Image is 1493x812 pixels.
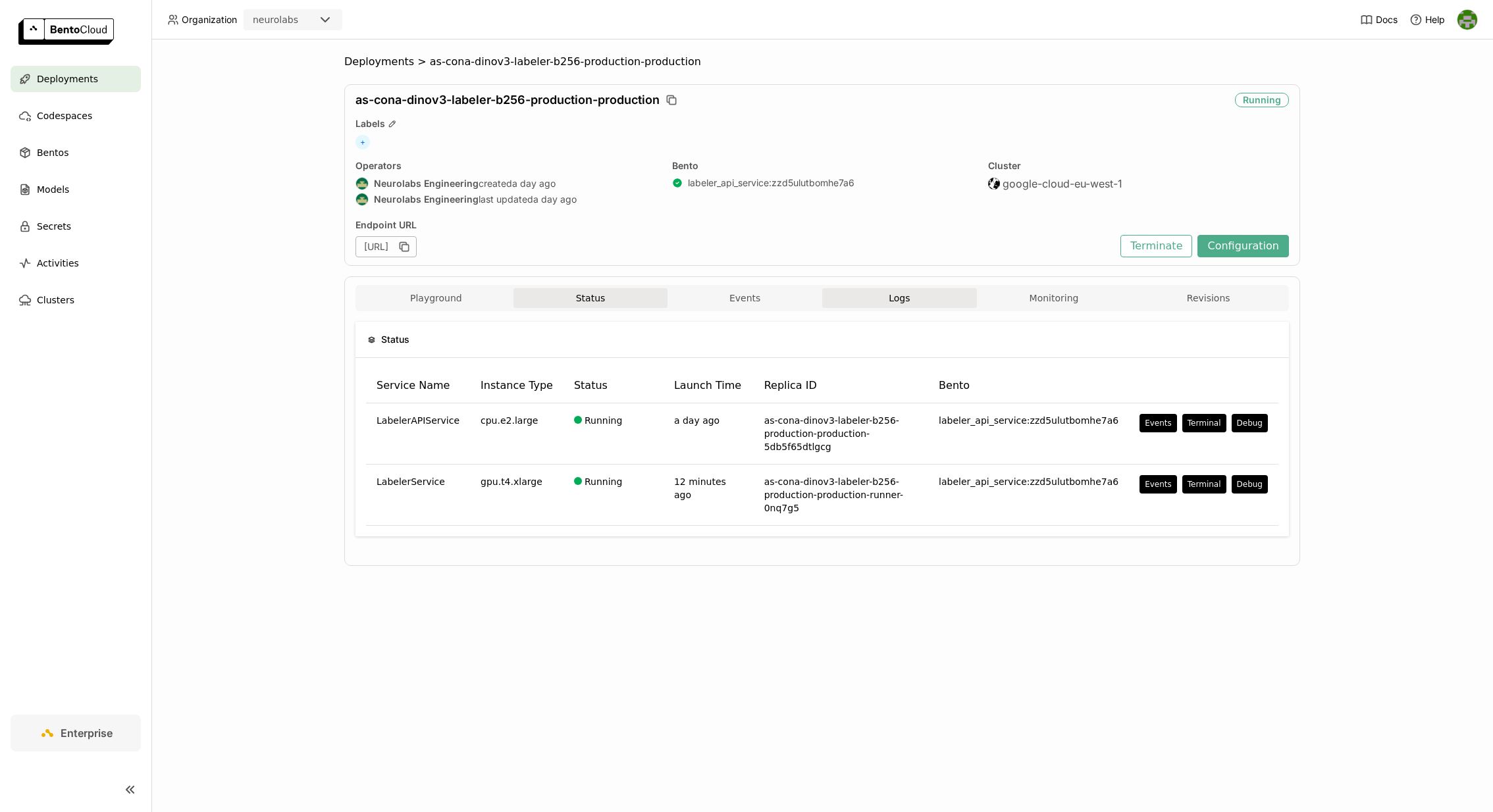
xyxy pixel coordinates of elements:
button: Terminal [1182,414,1226,432]
div: Endpoint URL [355,219,1114,231]
td: cpu.e2.large [470,403,563,465]
strong: Neurolabs Engineering [374,178,479,190]
span: a day ago [512,178,556,190]
div: Labels [355,118,1289,130]
span: a day ago [533,193,577,205]
span: Models [37,182,69,197]
div: Cluster [988,160,1289,172]
th: Launch Time [664,368,754,403]
span: google-cloud-eu-west-1 [1003,177,1122,190]
div: Operators [355,160,656,172]
span: Clusters [37,292,74,308]
span: Secrets [37,218,71,234]
span: LabelerAPIService [377,414,459,427]
td: gpu.t4.xlarge [470,465,563,526]
span: > [414,55,430,68]
span: Organization [182,14,237,26]
div: Events [1145,479,1172,490]
span: a day ago [674,415,720,426]
td: Running [563,465,664,526]
a: Docs [1360,13,1398,26]
div: Bento [672,160,973,172]
a: Models [11,176,141,203]
th: Service Name [366,368,470,403]
div: created [355,177,656,190]
span: Docs [1376,14,1398,26]
button: Events [668,288,822,308]
img: logo [18,18,114,45]
button: Monitoring [977,288,1132,308]
a: Secrets [11,213,141,240]
span: Deployments [344,55,414,68]
a: Bentos [11,140,141,166]
span: + [355,135,370,149]
th: Replica ID [754,368,928,403]
button: Events [1139,475,1177,494]
button: Debug [1232,414,1268,432]
td: labeler_api_service:zzd5ulutbomhe7a6 [928,403,1129,465]
span: Deployments [37,71,98,87]
a: Activities [11,250,141,276]
button: Terminal [1182,475,1226,494]
a: Enterprise [11,715,141,751]
div: Events [1145,418,1172,428]
td: Running [563,403,664,465]
td: as-cona-dinov3-labeler-b256-production-production-runner-0nq7g5 [754,465,928,526]
img: Neurolabs Engineering [356,193,368,205]
span: Enterprise [61,726,113,740]
td: as-cona-dinov3-labeler-b256-production-production-5db5f65dtlgcg [754,403,928,465]
button: Revisions [1131,288,1286,308]
div: [URL] [355,236,417,257]
span: Codespaces [37,108,92,124]
a: labeler_api_service:zzd5ulutbomhe7a6 [688,177,854,189]
div: Help [1409,13,1445,26]
span: Help [1425,14,1445,26]
a: Clusters [11,287,141,313]
span: 12 minutes ago [674,476,726,500]
span: as-cona-dinov3-labeler-b256-production-production [430,55,701,68]
button: Terminate [1120,235,1192,257]
span: LabelerService [377,475,445,488]
button: Events [1139,414,1177,432]
a: Codespaces [11,103,141,129]
button: Debug [1232,475,1268,494]
strong: Neurolabs Engineering [374,193,479,205]
a: Deployments [11,66,141,92]
span: Logs [889,292,910,304]
span: Bentos [37,145,68,161]
img: Neurolabs Engineering [356,178,368,190]
input: Selected neurolabs. [300,14,301,27]
button: Status [513,288,668,308]
nav: Breadcrumbs navigation [344,55,1300,68]
th: Status [563,368,664,403]
div: last updated [355,193,656,206]
button: Playground [359,288,513,308]
div: neurolabs [253,13,298,26]
span: Status [381,332,409,347]
th: Bento [928,368,1129,403]
span: as-cona-dinov3-labeler-b256-production-production [355,93,660,107]
img: Toby Thomas [1457,10,1477,30]
div: Running [1235,93,1289,107]
td: labeler_api_service:zzd5ulutbomhe7a6 [928,465,1129,526]
span: Activities [37,255,79,271]
th: Instance Type [470,368,563,403]
button: Configuration [1197,235,1289,257]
